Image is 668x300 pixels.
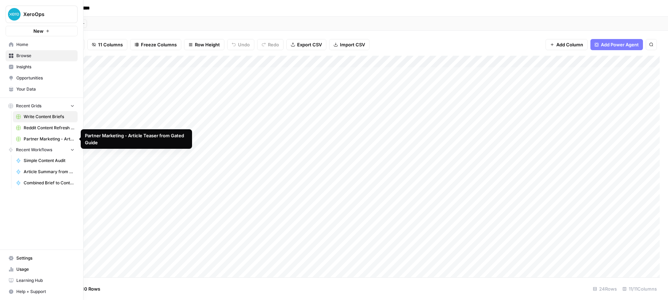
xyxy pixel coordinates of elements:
span: Write Content Briefs [24,114,74,120]
button: Row Height [184,39,224,50]
span: Add 10 Rows [72,285,100,292]
span: Redo [268,41,279,48]
span: Add Power Agent [601,41,639,48]
a: Usage [6,264,78,275]
span: Usage [16,266,74,272]
div: 11/11 Columns [620,283,660,294]
span: Import CSV [340,41,365,48]
span: Recent Grids [16,103,41,109]
button: New [6,26,78,36]
span: Learning Hub [16,277,74,284]
button: Redo [257,39,284,50]
button: Add Column [546,39,588,50]
a: Insights [6,61,78,72]
a: Partner Marketing - Article Teaser from Gated Guide [13,133,78,145]
img: XeroOps Logo [8,8,21,21]
span: 11 Columns [98,41,123,48]
span: Export CSV [297,41,322,48]
span: Home [16,41,74,48]
button: Help + Support [6,286,78,297]
span: Partner Marketing - Article Teaser from Gated Guide [24,136,74,142]
button: Freeze Columns [130,39,181,50]
button: Workspace: XeroOps [6,6,78,23]
span: Opportunities [16,75,74,81]
div: 24 Rows [590,283,620,294]
a: Your Data [6,84,78,95]
span: Insights [16,64,74,70]
a: Article Summary from Google Docs [13,166,78,177]
a: Write Content Briefs [13,111,78,122]
button: Undo [227,39,254,50]
a: Settings [6,253,78,264]
button: Export CSV [286,39,326,50]
button: Recent Grids [6,101,78,111]
span: Undo [238,41,250,48]
span: Simple Content Audit [24,157,74,164]
button: Recent Workflows [6,145,78,155]
span: New [33,28,43,34]
a: Simple Content Audit [13,155,78,166]
span: Browse [16,53,74,59]
a: Reddit Content Refresh - Single URL [13,122,78,133]
span: Recent Workflows [16,147,52,153]
a: Opportunities [6,72,78,84]
button: Add Power Agent [590,39,643,50]
span: XeroOps [23,11,65,18]
span: Settings [16,255,74,261]
span: Row Height [195,41,220,48]
a: Learning Hub [6,275,78,286]
a: Home [6,39,78,50]
span: Reddit Content Refresh - Single URL [24,125,74,131]
button: Import CSV [329,39,369,50]
a: Browse [6,50,78,61]
span: Combined Brief to Content - Reddit Test [24,180,74,186]
span: Article Summary from Google Docs [24,169,74,175]
span: Help + Support [16,289,74,295]
button: 11 Columns [87,39,127,50]
span: Add Column [556,41,583,48]
span: Your Data [16,86,74,92]
span: Freeze Columns [141,41,177,48]
a: Combined Brief to Content - Reddit Test [13,177,78,189]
